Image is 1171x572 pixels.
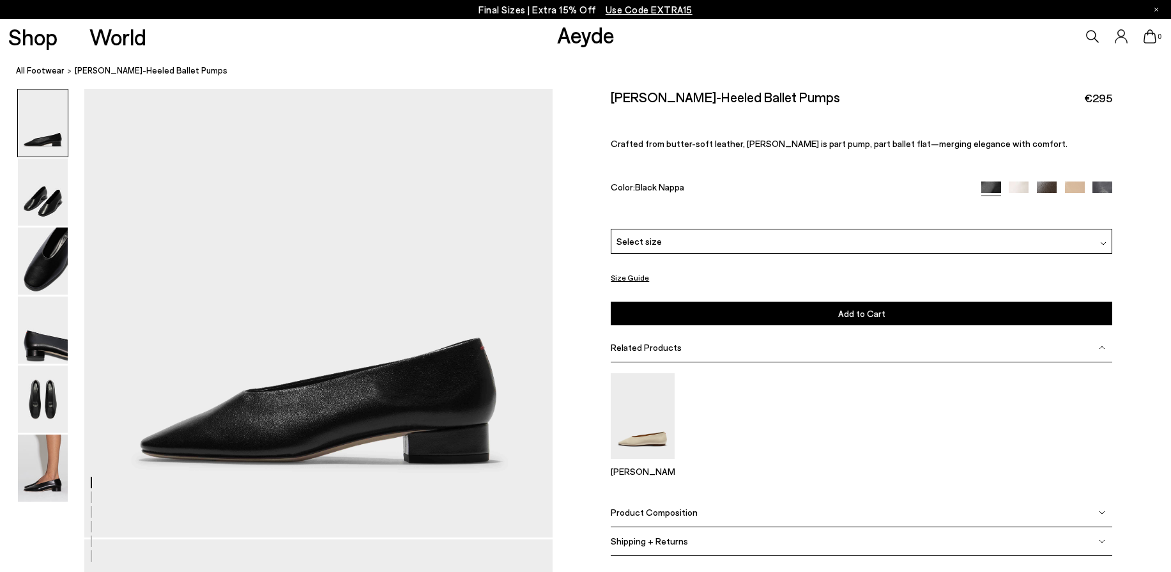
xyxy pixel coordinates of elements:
span: Add to Cart [838,308,885,319]
img: Delia Low-Heeled Ballet Pumps - Image 4 [18,297,68,364]
img: Delia Low-Heeled Ballet Pumps - Image 6 [18,435,68,502]
span: Product Composition [611,507,698,518]
img: Delia Low-Heeled Ballet Pumps - Image 3 [18,228,68,295]
img: Kirsten Ballet Flats [611,373,675,458]
a: Aeyde [557,21,615,48]
img: svg%3E [1100,240,1106,247]
img: svg%3E [1099,538,1105,545]
img: svg%3E [1099,509,1105,516]
img: Delia Low-Heeled Ballet Pumps - Image 1 [18,89,68,157]
span: Related Products [611,342,682,353]
h2: [PERSON_NAME]-Heeled Ballet Pumps [611,89,840,105]
span: €295 [1084,90,1112,106]
span: [PERSON_NAME]-Heeled Ballet Pumps [75,64,227,77]
img: svg%3E [1099,344,1105,351]
span: Shipping + Returns [611,536,688,546]
a: Shop [8,26,57,48]
span: Crafted from butter-soft leather, [PERSON_NAME] is part pump, part ballet flat—merging elegance w... [611,139,1068,150]
a: Kirsten Ballet Flats [PERSON_NAME] [611,450,675,477]
button: Add to Cart [611,302,1112,325]
p: Final Sizes | Extra 15% Off [478,2,693,18]
span: Navigate to /collections/ss25-final-sizes [606,4,693,15]
a: All Footwear [16,64,65,77]
img: Delia Low-Heeled Ballet Pumps - Image 5 [18,366,68,433]
a: World [89,26,146,48]
span: Select size [616,235,662,248]
p: [PERSON_NAME] [611,466,675,477]
img: Delia Low-Heeled Ballet Pumps - Image 2 [18,158,68,226]
div: Color: [611,182,965,196]
nav: breadcrumb [16,54,1171,89]
span: 0 [1156,33,1163,40]
button: Size Guide [611,270,649,286]
a: 0 [1144,29,1156,43]
span: Black Nappa [635,182,684,192]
